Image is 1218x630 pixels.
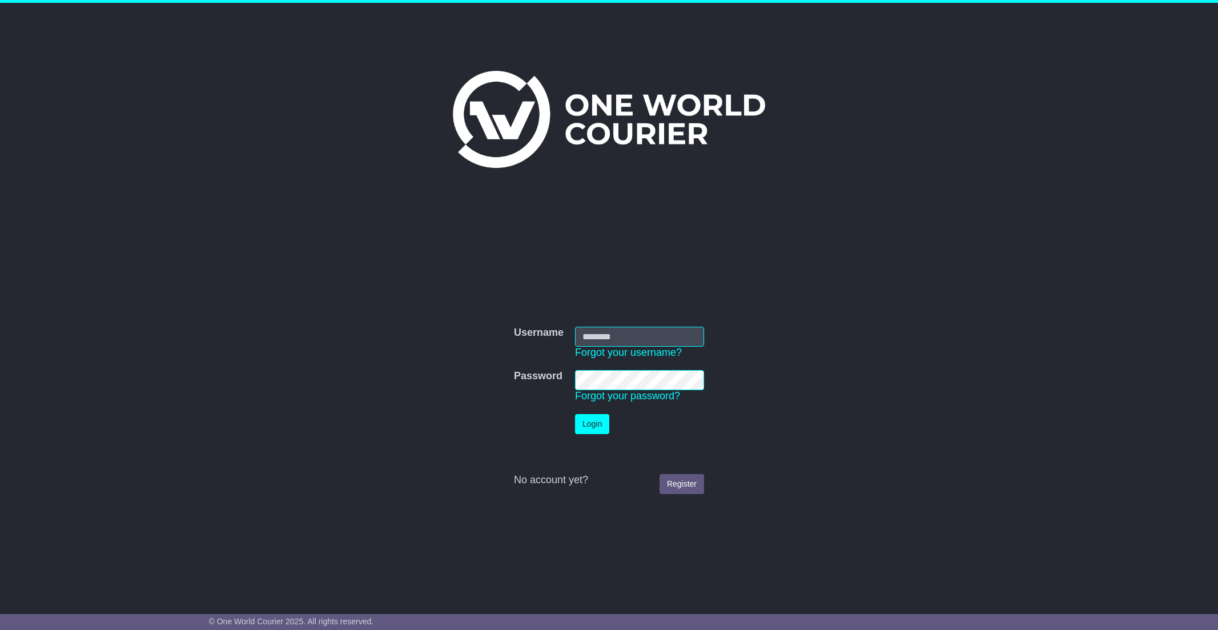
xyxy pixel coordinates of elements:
[514,474,704,487] div: No account yet?
[660,474,704,494] a: Register
[514,327,564,339] label: Username
[453,71,765,168] img: One World
[514,370,562,383] label: Password
[209,617,374,626] span: © One World Courier 2025. All rights reserved.
[575,414,609,434] button: Login
[575,347,682,358] a: Forgot your username?
[575,390,680,402] a: Forgot your password?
